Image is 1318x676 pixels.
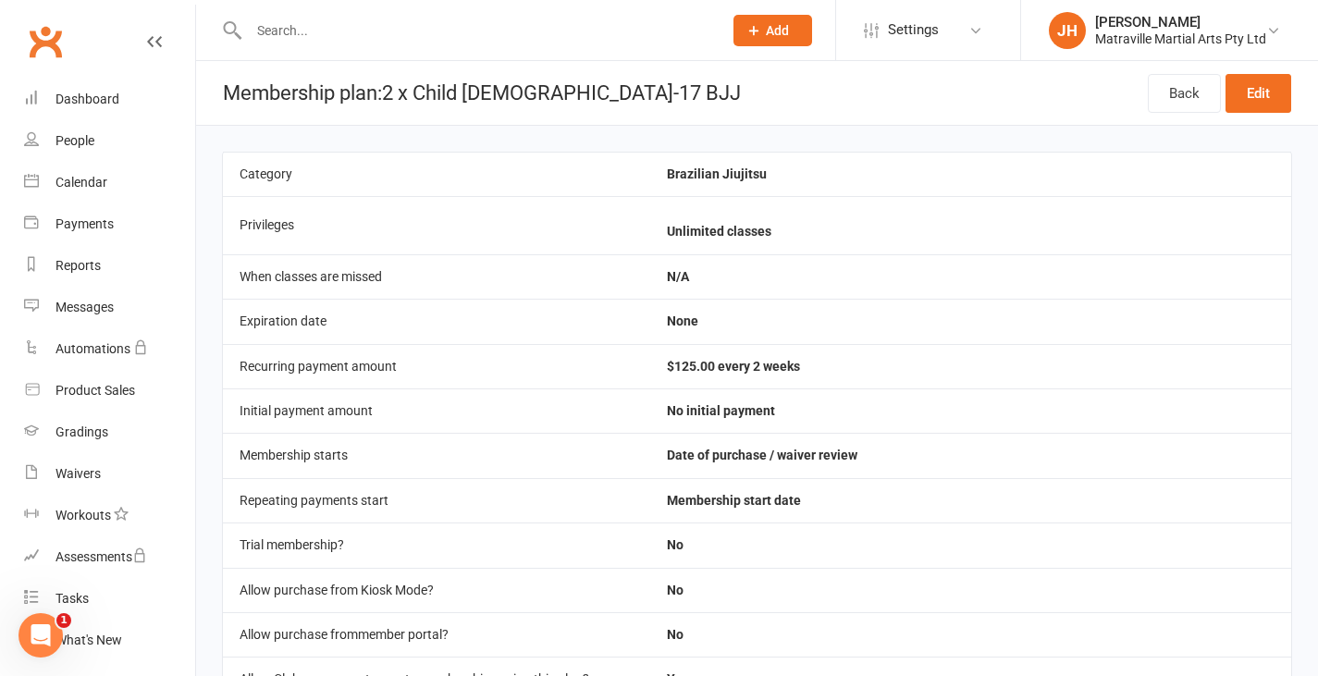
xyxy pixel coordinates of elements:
[24,495,195,536] a: Workouts
[56,613,71,628] span: 1
[223,196,650,253] td: Privileges
[650,478,1291,522] td: Membership start date
[1226,74,1291,113] a: Edit
[55,258,101,273] div: Reports
[1095,14,1266,31] div: [PERSON_NAME]
[223,344,650,388] td: Recurring payment amount
[223,568,650,612] td: Allow purchase from Kiosk Mode?
[650,254,1291,299] td: N/A
[55,383,135,398] div: Product Sales
[55,175,107,190] div: Calendar
[24,370,195,412] a: Product Sales
[1049,12,1086,49] div: JH
[55,92,119,106] div: Dashboard
[24,203,195,245] a: Payments
[766,23,789,38] span: Add
[667,225,1275,239] li: Unlimited classes
[1148,74,1221,113] a: Back
[650,299,1291,343] td: None
[55,633,122,647] div: What's New
[24,328,195,370] a: Automations
[55,216,114,231] div: Payments
[22,18,68,65] a: Clubworx
[24,79,195,120] a: Dashboard
[24,453,195,495] a: Waivers
[55,133,94,148] div: People
[650,388,1291,433] td: No initial payment
[650,522,1291,567] td: No
[24,536,195,578] a: Assessments
[55,591,89,606] div: Tasks
[888,9,939,51] span: Settings
[223,478,650,522] td: Repeating payments start
[18,613,63,658] iframe: Intercom live chat
[650,433,1291,477] td: Date of purchase / waiver review
[24,287,195,328] a: Messages
[223,152,650,196] td: Category
[223,522,650,567] td: Trial membership?
[223,612,650,657] td: Allow purchase from member portal ?
[55,508,111,522] div: Workouts
[196,61,741,125] h1: Membership plan: 2 x Child [DEMOGRAPHIC_DATA]-17 BJJ
[650,568,1291,612] td: No
[24,578,195,620] a: Tasks
[650,612,1291,657] td: No
[223,388,650,433] td: Initial payment amount
[223,254,650,299] td: When classes are missed
[24,162,195,203] a: Calendar
[55,549,147,564] div: Assessments
[55,466,101,481] div: Waivers
[243,18,709,43] input: Search...
[55,424,108,439] div: Gradings
[24,120,195,162] a: People
[1095,31,1266,47] div: Matraville Martial Arts Pty Ltd
[733,15,812,46] button: Add
[650,152,1291,196] td: Brazilian Jiujitsu
[55,300,114,314] div: Messages
[223,433,650,477] td: Membership starts
[650,344,1291,388] td: $125.00 every 2 weeks
[223,299,650,343] td: Expiration date
[55,341,130,356] div: Automations
[24,620,195,661] a: What's New
[24,412,195,453] a: Gradings
[24,245,195,287] a: Reports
